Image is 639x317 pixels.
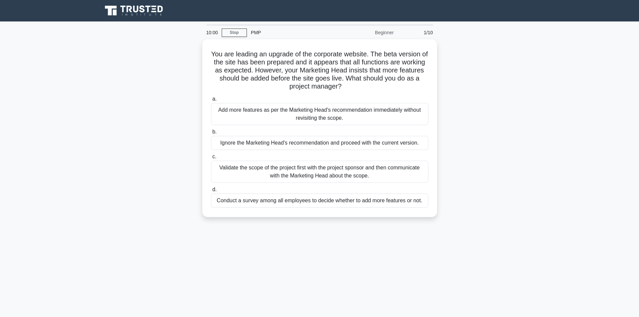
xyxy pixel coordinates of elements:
h5: You are leading an upgrade of the corporate website. The beta version of the site has been prepar... [210,50,429,91]
div: PMP [247,26,339,39]
span: c. [212,154,216,159]
span: d. [212,187,217,192]
div: Validate the scope of the project first with the project sponsor and then communicate with the Ma... [211,161,428,183]
div: 1/10 [398,26,437,39]
div: 10:00 [202,26,222,39]
span: a. [212,96,217,102]
span: b. [212,129,217,135]
div: Beginner [339,26,398,39]
div: Conduct a survey among all employees to decide whether to add more features or not. [211,194,428,208]
div: Add more features as per the Marketing Head's recommendation immediately without revisiting the s... [211,103,428,125]
a: Stop [222,29,247,37]
div: Ignore the Marketing Head's recommendation and proceed with the current version. [211,136,428,150]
